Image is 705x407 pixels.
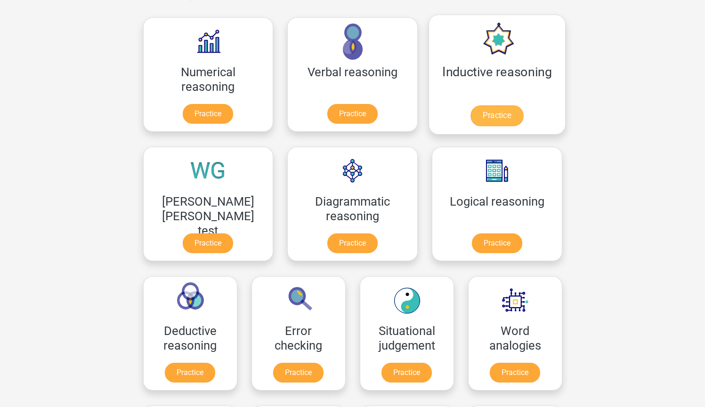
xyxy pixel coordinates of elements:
[183,104,233,124] a: Practice
[165,363,215,383] a: Practice
[470,105,523,126] a: Practice
[327,233,378,253] a: Practice
[490,363,540,383] a: Practice
[472,233,522,253] a: Practice
[381,363,432,383] a: Practice
[327,104,378,124] a: Practice
[273,363,324,383] a: Practice
[183,233,233,253] a: Practice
